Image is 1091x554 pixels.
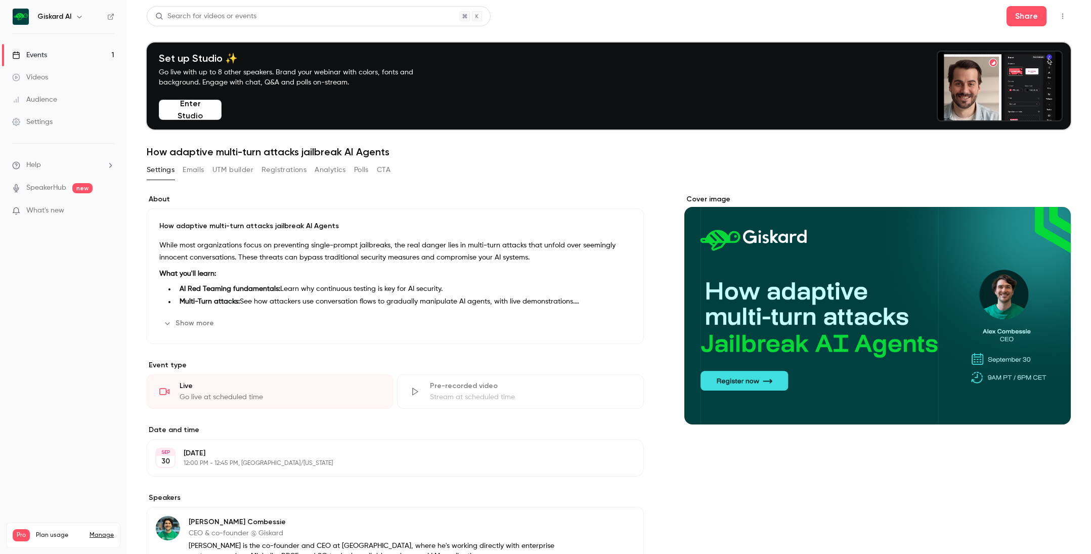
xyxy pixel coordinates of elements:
span: What's new [26,205,64,216]
span: Plan usage [36,531,83,539]
div: Search for videos or events [155,11,256,22]
strong: Multi-Turn attacks: [180,298,240,305]
img: Giskard AI [13,9,29,25]
div: SEP [156,449,174,456]
button: Registrations [261,162,307,178]
button: Share [1007,6,1046,26]
p: [PERSON_NAME] Combessie [189,517,578,527]
strong: AI Red Teaming fundamentals: [180,285,280,292]
label: About [147,194,644,204]
button: Settings [147,162,174,178]
button: Enter Studio [159,100,222,120]
p: 30 [161,456,170,466]
p: While most organizations focus on preventing single-prompt jailbreaks, the real danger lies in mu... [159,239,631,264]
button: Polls [354,162,369,178]
div: Settings [12,117,53,127]
div: Live [180,381,380,391]
div: Stream at scheduled time [430,392,631,402]
p: CEO & co-founder @ Giskard [189,528,578,538]
p: Go live with up to 8 other speakers. Brand your webinar with colors, fonts and background. Engage... [159,67,437,88]
span: Pro [13,529,30,541]
button: Emails [183,162,204,178]
h6: Giskard AI [37,12,71,22]
button: CTA [377,162,390,178]
h4: Set up Studio ✨ [159,52,437,64]
h1: How adaptive multi-turn attacks jailbreak AI Agents [147,146,1071,158]
span: new [72,183,93,193]
section: Cover image [684,194,1071,424]
a: Manage [90,531,114,539]
div: LiveGo live at scheduled time [147,374,393,409]
p: [DATE] [184,448,590,458]
div: Events [12,50,47,60]
button: UTM builder [212,162,253,178]
img: Alex Combessie [156,516,180,540]
button: Show more [159,315,220,331]
label: Speakers [147,493,644,503]
li: help-dropdown-opener [12,160,114,171]
div: Go live at scheduled time [180,392,380,402]
li: Learn why continuous testing is key for AI security. [176,284,631,294]
button: Analytics [315,162,346,178]
a: SpeakerHub [26,183,66,193]
strong: What you'll learn: [159,270,216,277]
p: Event type [147,360,644,370]
div: Videos [12,72,48,82]
div: Pre-recorded video [430,381,631,391]
p: How adaptive multi-turn attacks jailbreak AI Agents [159,221,631,231]
p: 12:00 PM - 12:45 PM, [GEOGRAPHIC_DATA]/[US_STATE] [184,459,590,467]
li: See how attackers use conversation flows to gradually manipulate AI agents, with live demonstrati... [176,296,631,307]
div: Pre-recorded videoStream at scheduled time [397,374,643,409]
div: Audience [12,95,57,105]
label: Cover image [684,194,1071,204]
span: Help [26,160,41,171]
label: Date and time [147,425,644,435]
